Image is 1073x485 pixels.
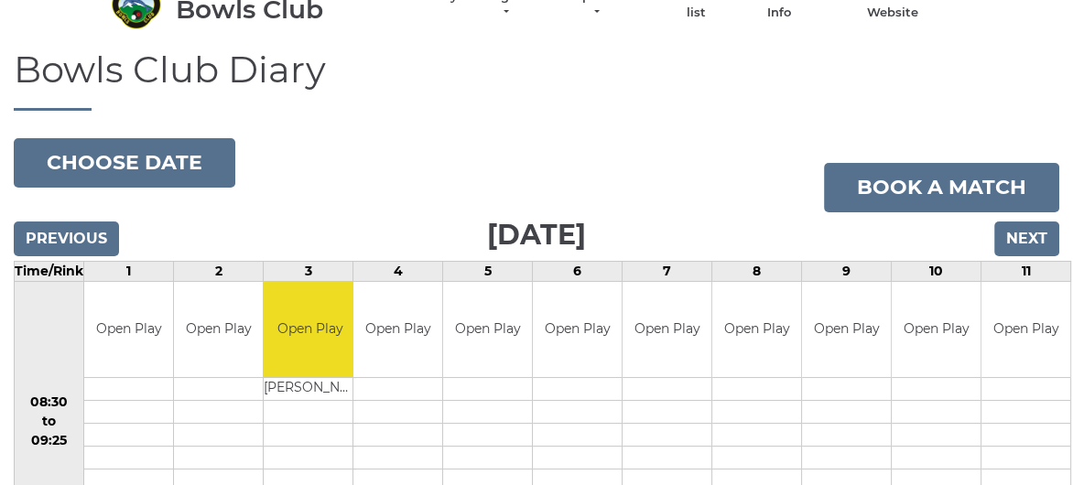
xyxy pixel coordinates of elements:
[14,138,235,188] button: Choose date
[712,261,802,281] td: 8
[14,221,119,256] input: Previous
[981,282,1070,378] td: Open Play
[802,282,891,378] td: Open Play
[264,282,356,378] td: Open Play
[533,282,622,378] td: Open Play
[623,261,712,281] td: 7
[84,282,173,378] td: Open Play
[623,282,711,378] td: Open Play
[892,282,981,378] td: Open Play
[264,261,353,281] td: 3
[802,261,892,281] td: 9
[981,261,1071,281] td: 11
[15,261,84,281] td: Time/Rink
[533,261,623,281] td: 6
[84,261,174,281] td: 1
[353,282,442,378] td: Open Play
[264,378,356,401] td: [PERSON_NAME]
[712,282,801,378] td: Open Play
[443,282,532,378] td: Open Play
[443,261,533,281] td: 5
[174,261,264,281] td: 2
[892,261,981,281] td: 10
[994,221,1059,256] input: Next
[824,163,1059,212] a: Book a match
[14,49,1059,111] h1: Bowls Club Diary
[174,282,263,378] td: Open Play
[353,261,443,281] td: 4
